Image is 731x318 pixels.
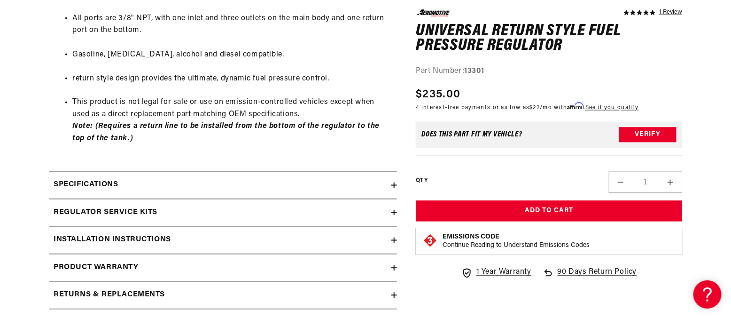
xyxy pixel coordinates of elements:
strong: Note: (Requires a return line to be installed from the bottom of the regulator to the top of the ... [72,123,380,143]
summary: Installation Instructions [49,227,397,254]
p: Continue Reading to Understand Emissions Codes [443,242,590,250]
div: Does This part fit My vehicle? [421,131,522,139]
h2: Regulator Service Kits [54,207,157,219]
h2: Specifications [54,179,118,191]
li: All ports are 3/8" NPT, with one inlet and three outlets on the main body and one return port on ... [72,13,392,37]
span: $22 [530,105,540,111]
div: Part Number: [416,65,682,77]
span: $235.00 [416,87,460,103]
span: 1 Year Warranty [476,267,531,279]
a: See if you qualify - Learn more about Affirm Financing (opens in modal) [585,105,638,111]
button: Add to Cart [416,201,682,222]
a: 90 Days Return Policy [543,267,637,288]
li: This product is not legal for sale or use on emission-controlled vehicles except when used as a d... [72,97,392,145]
h2: Installation Instructions [54,234,171,246]
span: Affirm [568,103,584,110]
img: Emissions code [423,233,438,248]
summary: Regulator Service Kits [49,199,397,227]
li: return style design provides the ultimate, dynamic fuel pressure control. [72,73,392,85]
a: 1 reviews [659,9,682,16]
label: QTY [416,177,428,185]
button: Verify [619,127,677,143]
strong: 13301 [465,67,484,74]
li: Gasoline, [MEDICAL_DATA], alcohol and diesel compatible. [72,49,392,61]
h1: Universal Return Style Fuel Pressure Regulator [416,24,682,53]
button: Emissions CodeContinue Reading to Understand Emissions Codes [443,233,590,250]
p: 4 interest-free payments or as low as /mo with . [416,103,638,112]
span: 90 Days Return Policy [558,267,637,288]
h2: Product warranty [54,262,139,274]
strong: Emissions Code [443,234,499,241]
summary: Product warranty [49,254,397,282]
summary: Returns & replacements [49,282,397,309]
h2: Returns & replacements [54,289,165,302]
summary: Specifications [49,172,397,199]
a: 1 Year Warranty [461,267,531,279]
